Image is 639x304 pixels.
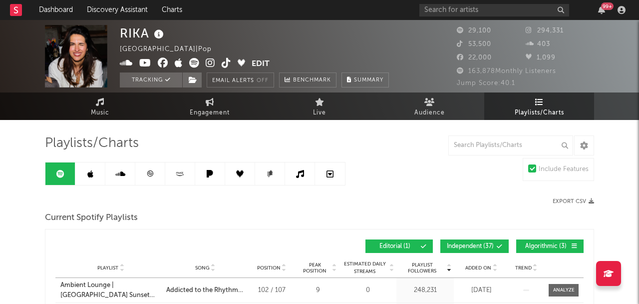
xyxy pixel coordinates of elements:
[299,262,330,274] span: Peak Position
[399,262,445,274] span: Playlist Followers
[293,74,331,86] span: Benchmark
[91,107,109,119] span: Music
[252,58,270,70] button: Edit
[299,285,336,295] div: 9
[516,239,584,253] button: Algorithmic(3)
[207,72,274,87] button: Email AlertsOff
[515,107,564,119] span: Playlists/Charts
[257,265,281,271] span: Position
[257,78,269,83] em: Off
[195,265,210,271] span: Song
[60,280,161,300] a: Ambient Lounge | [GEOGRAPHIC_DATA] Sunset Vibes 🌇
[553,198,594,204] button: Export CSV
[526,41,550,47] span: 403
[523,243,569,249] span: Algorithmic ( 3 )
[457,41,491,47] span: 53,500
[341,260,388,275] span: Estimated Daily Streams
[279,72,336,87] a: Benchmark
[526,27,564,34] span: 294,331
[440,239,509,253] button: Independent(37)
[190,107,230,119] span: Engagement
[374,92,484,120] a: Audience
[457,27,491,34] span: 29,100
[414,107,445,119] span: Audience
[484,92,594,120] a: Playlists/Charts
[155,92,265,120] a: Engagement
[539,163,589,175] div: Include Features
[457,68,556,74] span: 163,878 Monthly Listeners
[457,80,515,86] span: Jump Score: 40.1
[447,243,494,249] span: Independent ( 37 )
[120,43,223,55] div: [GEOGRAPHIC_DATA] | Pop
[365,239,433,253] button: Editorial(1)
[120,25,166,41] div: RIKA
[598,6,605,14] button: 99+
[354,77,383,83] span: Summary
[120,72,182,87] button: Tracking
[341,285,394,295] div: 0
[515,265,532,271] span: Trend
[341,72,389,87] button: Summary
[166,285,244,295] div: Addicted to the Rhythm (feat. [PERSON_NAME])
[265,92,374,120] a: Live
[45,92,155,120] a: Music
[313,107,326,119] span: Live
[45,212,138,224] span: Current Spotify Playlists
[465,265,491,271] span: Added On
[249,285,294,295] div: 102 / 107
[419,4,569,16] input: Search for artists
[399,285,451,295] div: 248,231
[456,285,506,295] div: [DATE]
[97,265,118,271] span: Playlist
[601,2,614,10] div: 99 +
[457,54,492,61] span: 22,000
[526,54,556,61] span: 1,099
[45,137,139,149] span: Playlists/Charts
[372,243,418,249] span: Editorial ( 1 )
[448,135,573,155] input: Search Playlists/Charts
